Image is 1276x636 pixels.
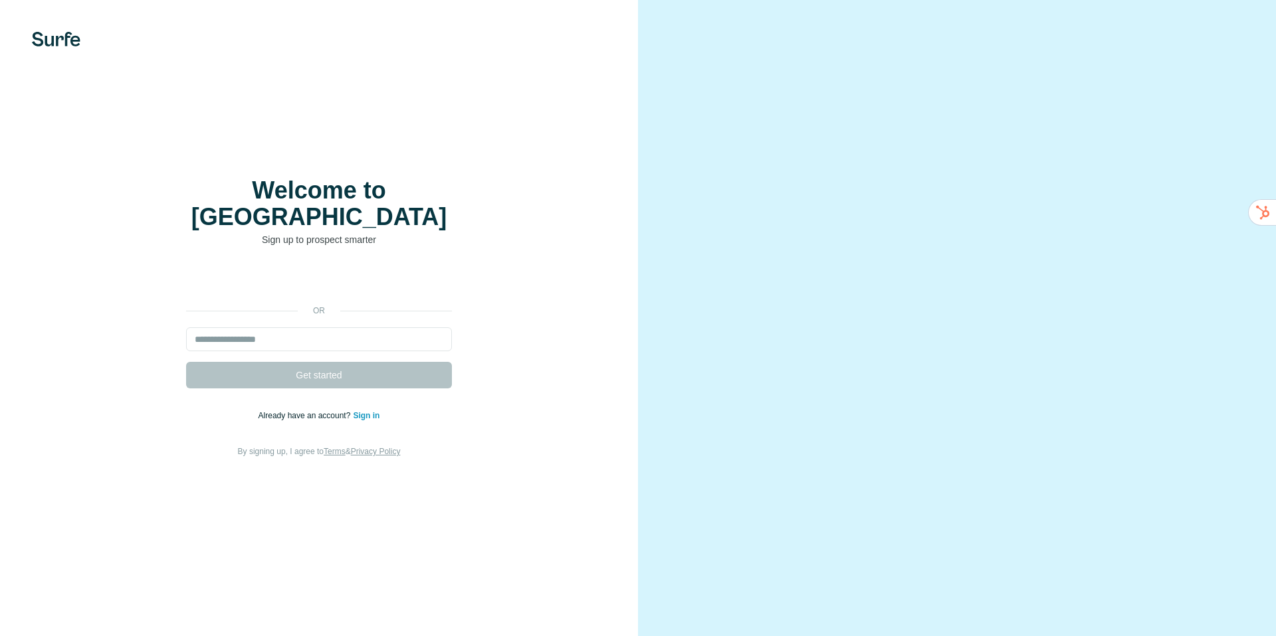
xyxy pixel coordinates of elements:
h1: Welcome to [GEOGRAPHIC_DATA] [186,177,452,230]
a: Terms [324,447,346,456]
span: Already have an account? [259,411,354,420]
img: Surfe's logo [32,32,80,46]
p: Sign up to prospect smarter [186,233,452,246]
span: By signing up, I agree to & [238,447,401,456]
p: or [298,305,340,317]
a: Privacy Policy [351,447,401,456]
a: Sign in [353,411,379,420]
iframe: Schaltfläche „Über Google anmelden“ [179,266,459,295]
